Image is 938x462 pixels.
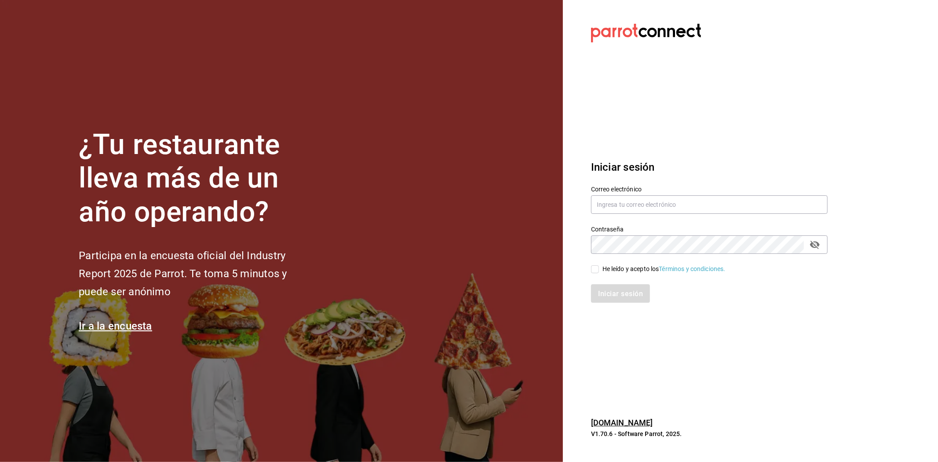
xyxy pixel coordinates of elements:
[79,249,287,298] font: Participa en la encuesta oficial del Industry Report 2025 de Parrot. Te toma 5 minutos y puede se...
[591,186,642,193] font: Correo electrónico
[591,161,655,173] font: Iniciar sesión
[591,226,624,233] font: Contraseña
[591,195,828,214] input: Ingresa tu correo electrónico
[79,128,280,229] font: ¿Tu restaurante lleva más de un año operando?
[591,430,682,437] font: V1.70.6 - Software Parrot, 2025.
[79,320,152,332] a: Ir a la encuesta
[591,418,653,427] a: [DOMAIN_NAME]
[807,237,822,252] button: campo de contraseña
[659,265,726,272] a: Términos y condiciones.
[602,265,659,272] font: He leído y acepto los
